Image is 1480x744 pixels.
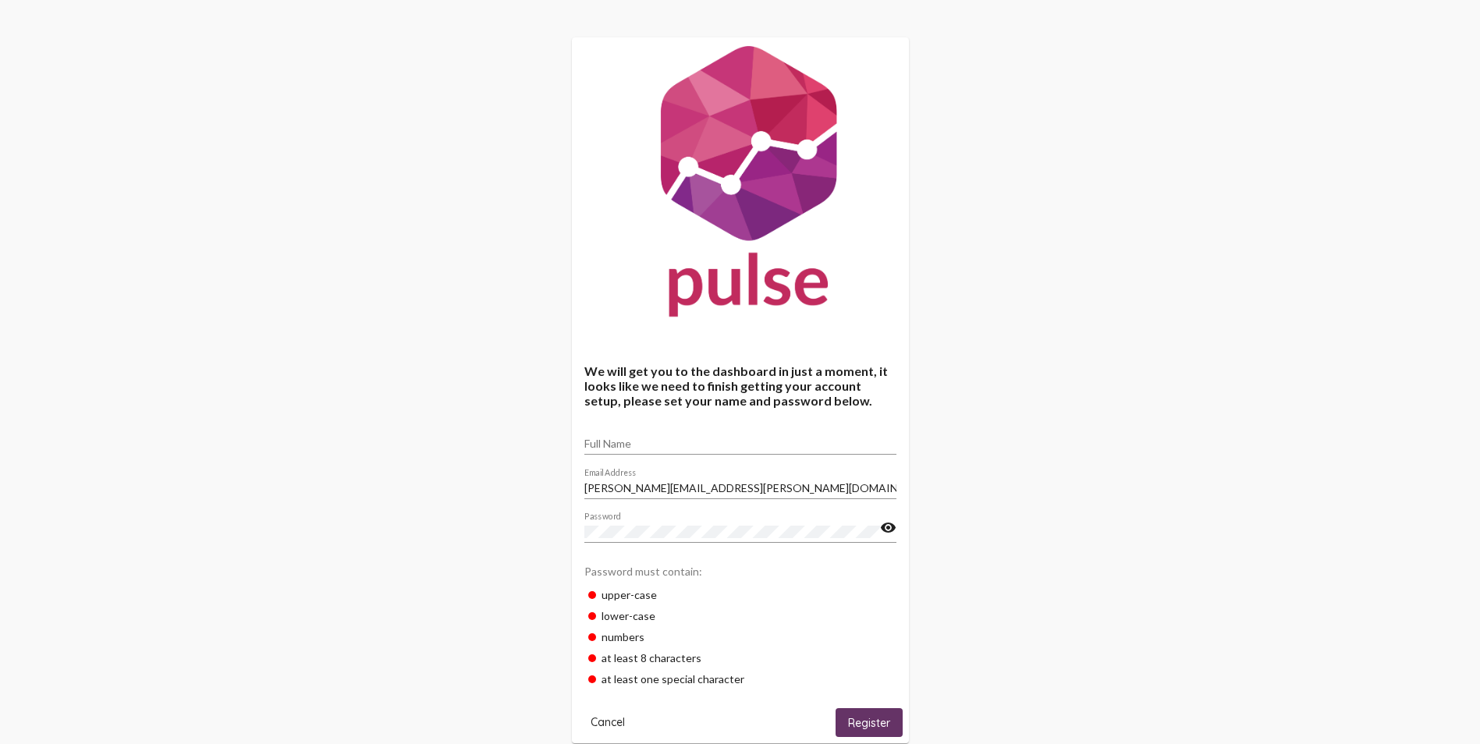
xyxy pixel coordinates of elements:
div: numbers [584,626,896,647]
div: upper-case [584,584,896,605]
div: lower-case [584,605,896,626]
button: Cancel [578,708,637,737]
mat-icon: visibility [880,519,896,537]
div: at least 8 characters [584,647,896,668]
span: Cancel [591,715,625,729]
h4: We will get you to the dashboard in just a moment, it looks like we need to finish getting your a... [584,363,896,408]
button: Register [836,708,903,737]
div: at least one special character [584,668,896,689]
span: Register [848,716,890,730]
div: Password must contain: [584,557,896,584]
img: Pulse For Good Logo [572,37,909,332]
